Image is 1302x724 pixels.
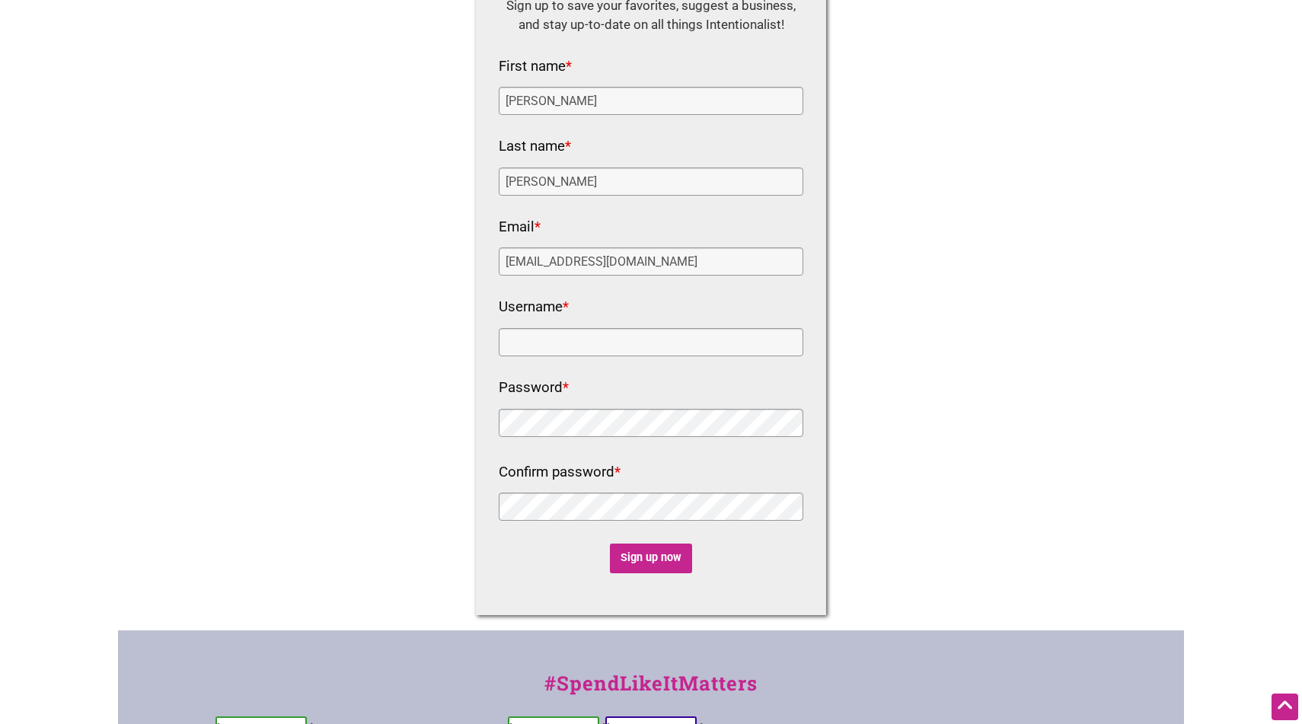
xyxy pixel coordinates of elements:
label: Username [499,295,569,321]
label: Last name [499,134,571,160]
input: Sign up now [610,544,693,573]
label: Confirm password [499,460,621,486]
label: First name [499,54,572,80]
label: Email [499,215,541,241]
div: #SpendLikeItMatters [118,668,1184,713]
div: Scroll Back to Top [1272,694,1298,720]
label: Password [499,375,569,401]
